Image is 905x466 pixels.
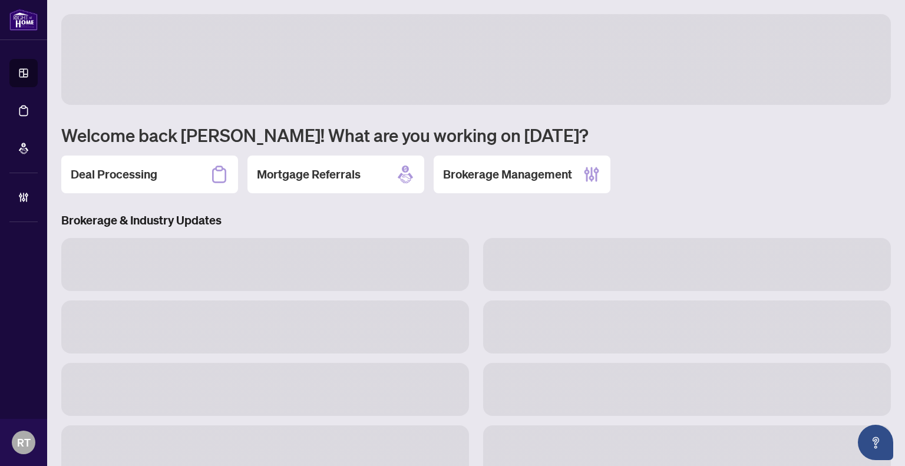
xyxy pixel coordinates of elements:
button: Open asap [858,425,893,460]
h1: Welcome back [PERSON_NAME]! What are you working on [DATE]? [61,124,891,146]
span: RT [17,434,31,451]
h3: Brokerage & Industry Updates [61,212,891,229]
h2: Deal Processing [71,166,157,183]
img: logo [9,9,38,31]
h2: Brokerage Management [443,166,572,183]
h2: Mortgage Referrals [257,166,361,183]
